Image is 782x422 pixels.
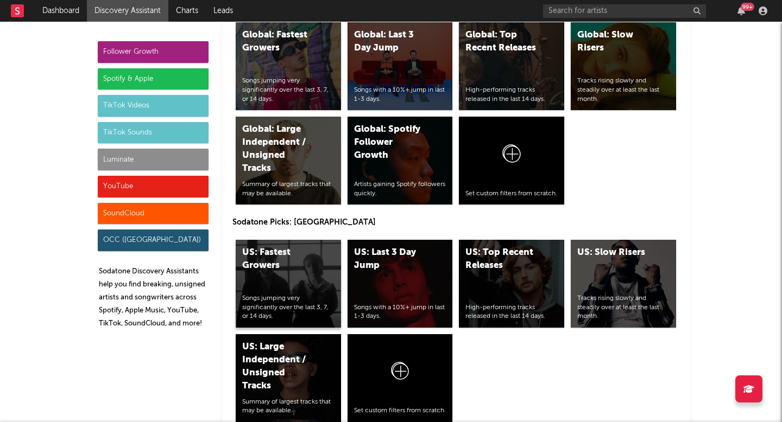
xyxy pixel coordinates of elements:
[354,303,446,322] div: Songs with a 10%+ jump in last 1-3 days.
[737,7,745,15] button: 99+
[98,229,209,251] div: OCC ([GEOGRAPHIC_DATA])
[459,117,564,204] a: Set custom filters from scratch.
[577,29,651,55] div: Global: Slow Risers
[98,95,209,117] div: TikTok Videos
[242,123,316,175] div: Global: Large Independent / Unsigned Tracks
[571,22,676,110] a: Global: Slow RisersTracks rising slowly and steadily over at least the last month.
[236,240,341,328] a: US: Fastest GrowersSongs jumping very significantly over the last 3, 7, or 14 days.
[465,29,539,55] div: Global: Top Recent Releases
[98,176,209,197] div: YouTube
[354,29,428,55] div: Global: Last 3 Day Jump
[98,68,209,90] div: Spotify & Apple
[465,246,539,272] div: US: Top Recent Releases
[242,246,316,272] div: US: Fastest Growers
[236,22,341,110] a: Global: Fastest GrowersSongs jumping very significantly over the last 3, 7, or 14 days.
[98,149,209,170] div: Luminate
[348,22,453,110] a: Global: Last 3 Day JumpSongs with a 10%+ jump in last 1-3 days.
[98,203,209,225] div: SoundCloud
[577,294,670,321] div: Tracks rising slowly and steadily over at least the last month.
[98,41,209,63] div: Follower Growth
[577,76,670,104] div: Tracks rising slowly and steadily over at least the last month.
[98,122,209,144] div: TikTok Sounds
[354,86,446,104] div: Songs with a 10%+ jump in last 1-3 days.
[354,123,428,162] div: Global: Spotify Follower Growth
[348,240,453,328] a: US: Last 3 Day JumpSongs with a 10%+ jump in last 1-3 days.
[242,76,335,104] div: Songs jumping very significantly over the last 3, 7, or 14 days.
[242,29,316,55] div: Global: Fastest Growers
[236,117,341,204] a: Global: Large Independent / Unsigned TracksSummary of largest tracks that may be available.
[459,22,564,110] a: Global: Top Recent ReleasesHigh-performing tracks released in the last 14 days.
[242,294,335,321] div: Songs jumping very significantly over the last 3, 7, or 14 days.
[348,117,453,204] a: Global: Spotify Follower GrowthArtists gaining Spotify followers quickly.
[242,341,316,393] div: US: Large Independent / Unsigned Tracks
[242,398,335,416] div: Summary of largest tracks that may be available.
[465,86,558,104] div: High-performing tracks released in the last 14 days.
[741,3,754,11] div: 99 +
[577,246,651,259] div: US: Slow Risers
[242,180,335,199] div: Summary of largest tracks that may be available.
[543,4,706,18] input: Search for artists
[236,334,341,422] a: US: Large Independent / Unsigned TracksSummary of largest tracks that may be available.
[354,406,446,415] div: Set custom filters from scratch.
[465,189,558,199] div: Set custom filters from scratch.
[459,240,564,328] a: US: Top Recent ReleasesHigh-performing tracks released in the last 14 days.
[232,216,680,229] p: Sodatone Picks: [GEOGRAPHIC_DATA]
[348,334,453,422] a: Set custom filters from scratch.
[465,303,558,322] div: High-performing tracks released in the last 14 days.
[354,246,428,272] div: US: Last 3 Day Jump
[354,180,446,199] div: Artists gaining Spotify followers quickly.
[99,265,209,330] p: Sodatone Discovery Assistants help you find breaking, unsigned artists and songwriters across Spo...
[571,240,676,328] a: US: Slow RisersTracks rising slowly and steadily over at least the last month.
